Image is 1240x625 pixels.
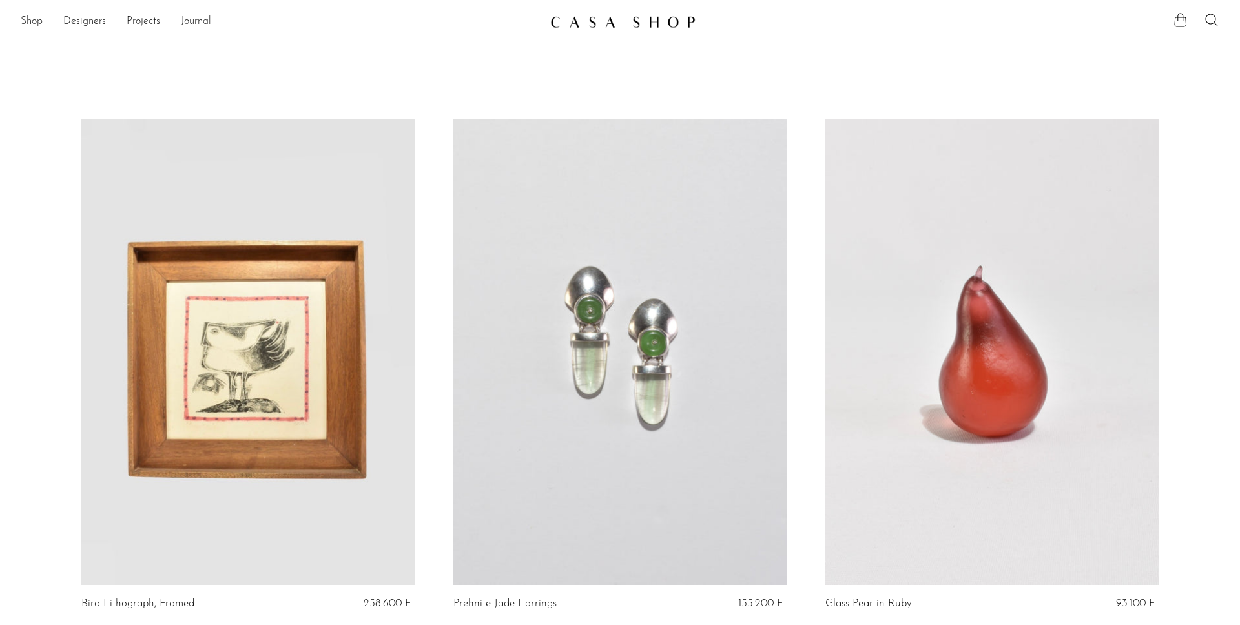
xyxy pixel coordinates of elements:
ul: NEW HEADER MENU [21,11,540,33]
a: Shop [21,14,43,30]
nav: Desktop navigation [21,11,540,33]
span: 155.200 Ft [738,598,787,609]
a: Designers [63,14,106,30]
a: Journal [181,14,211,30]
a: Prehnite Jade Earrings [453,598,557,610]
span: 93.100 Ft [1116,598,1159,609]
a: Glass Pear in Ruby [825,598,912,610]
span: 258.600 Ft [364,598,415,609]
a: Bird Lithograph, Framed [81,598,194,610]
a: Projects [127,14,160,30]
